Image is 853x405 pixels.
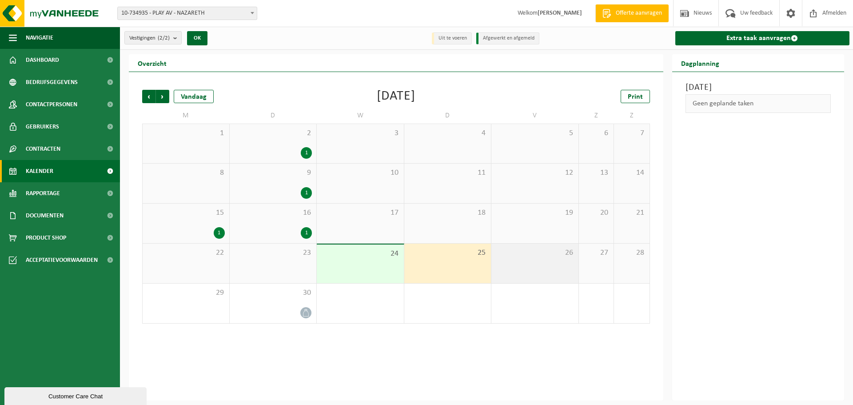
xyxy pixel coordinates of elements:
[26,27,53,49] span: Navigatie
[147,128,225,138] span: 1
[26,49,59,71] span: Dashboard
[432,32,472,44] li: Uit te voeren
[174,90,214,103] div: Vandaag
[583,168,610,178] span: 13
[118,7,257,20] span: 10-734935 - PLAY AV - NAZARETH
[583,248,610,258] span: 27
[129,54,175,72] h2: Overzicht
[404,108,492,124] td: D
[234,208,312,218] span: 16
[675,31,850,45] a: Extra taak aanvragen
[538,10,582,16] strong: [PERSON_NAME]
[26,227,66,249] span: Product Shop
[142,90,155,103] span: Vorige
[4,385,148,405] iframe: chat widget
[409,208,487,218] span: 18
[618,248,645,258] span: 28
[117,7,257,20] span: 10-734935 - PLAY AV - NAZARETH
[147,288,225,298] span: 29
[496,128,574,138] span: 5
[142,108,230,124] td: M
[230,108,317,124] td: D
[317,108,404,124] td: W
[618,168,645,178] span: 14
[214,227,225,239] div: 1
[583,208,610,218] span: 20
[26,71,78,93] span: Bedrijfsgegevens
[321,168,399,178] span: 10
[26,160,53,182] span: Kalender
[672,54,728,72] h2: Dagplanning
[234,168,312,178] span: 9
[129,32,170,45] span: Vestigingen
[583,128,610,138] span: 6
[621,90,650,103] a: Print
[301,147,312,159] div: 1
[26,138,60,160] span: Contracten
[579,108,614,124] td: Z
[618,208,645,218] span: 21
[234,248,312,258] span: 23
[491,108,579,124] td: V
[301,187,312,199] div: 1
[409,168,487,178] span: 11
[147,248,225,258] span: 22
[321,249,399,259] span: 24
[595,4,669,22] a: Offerte aanvragen
[26,205,64,227] span: Documenten
[614,9,664,18] span: Offerte aanvragen
[301,227,312,239] div: 1
[147,168,225,178] span: 8
[234,288,312,298] span: 30
[147,208,225,218] span: 15
[628,93,643,100] span: Print
[124,31,182,44] button: Vestigingen(2/2)
[156,90,169,103] span: Volgende
[187,31,207,45] button: OK
[321,208,399,218] span: 17
[234,128,312,138] span: 2
[476,32,539,44] li: Afgewerkt en afgemeld
[26,249,98,271] span: Acceptatievoorwaarden
[686,81,831,94] h3: [DATE]
[409,248,487,258] span: 25
[26,93,77,116] span: Contactpersonen
[409,128,487,138] span: 4
[377,90,415,103] div: [DATE]
[614,108,650,124] td: Z
[496,248,574,258] span: 26
[686,94,831,113] div: Geen geplande taken
[26,116,59,138] span: Gebruikers
[26,182,60,205] span: Rapportage
[321,128,399,138] span: 3
[496,208,574,218] span: 19
[158,35,170,41] count: (2/2)
[618,128,645,138] span: 7
[496,168,574,178] span: 12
